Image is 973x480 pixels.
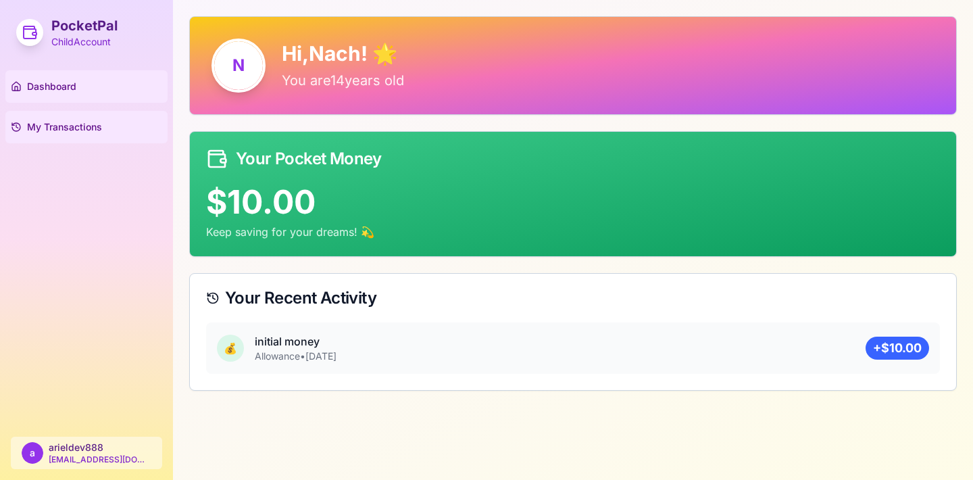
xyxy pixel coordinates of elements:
[22,442,43,464] span: a
[206,290,940,306] div: Your Recent Activity
[282,71,934,90] p: You are 14 years old
[27,80,76,93] span: Dashboard
[206,224,940,240] p: Keep saving for your dreams! 💫
[255,350,855,363] p: allowance • [DATE]
[11,437,162,469] button: aarieldev888[EMAIL_ADDRESS][DOMAIN_NAME]
[866,337,929,360] div: + $10.00
[51,35,118,49] p: Child Account
[206,148,940,170] div: Your Pocket Money
[5,111,168,143] a: My Transactions
[282,41,934,66] h1: Hi, Nach ! 🌟
[27,120,102,134] span: My Transactions
[49,454,151,465] p: [EMAIL_ADDRESS][DOMAIN_NAME]
[51,16,118,35] h1: PocketPal
[206,186,940,218] div: $10.00
[49,441,151,454] p: arieldev888
[214,41,263,90] span: N
[5,70,168,103] a: Dashboard
[217,335,244,362] div: 💰
[255,333,855,350] p: initial money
